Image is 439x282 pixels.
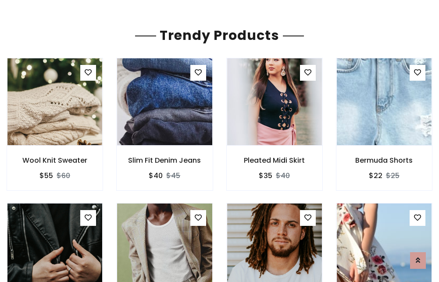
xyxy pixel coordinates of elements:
[227,156,322,164] h6: Pleated Midi Skirt
[386,171,400,181] del: $25
[336,156,432,164] h6: Bermuda Shorts
[166,171,180,181] del: $45
[117,156,212,164] h6: Slim Fit Denim Jeans
[259,171,272,180] h6: $35
[57,171,70,181] del: $60
[149,171,163,180] h6: $40
[7,156,103,164] h6: Wool Knit Sweater
[156,26,283,45] span: Trendy Products
[276,171,290,181] del: $40
[39,171,53,180] h6: $55
[369,171,382,180] h6: $22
